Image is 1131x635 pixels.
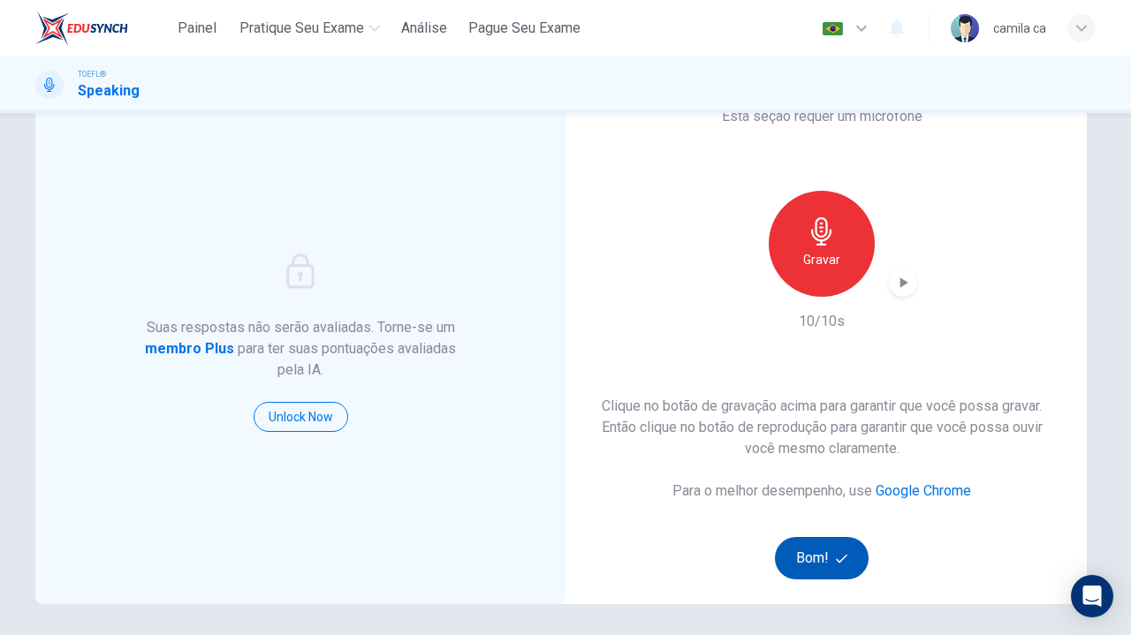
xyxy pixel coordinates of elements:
a: EduSynch logo [35,11,169,46]
img: pt [822,22,844,35]
strong: membro Plus [145,340,234,357]
a: Google Chrome [876,482,971,499]
button: Gravar [769,191,875,297]
h6: Clique no botão de gravação acima para garantir que você possa gravar. Então clique no botão de r... [585,396,1059,459]
div: camila ca [993,18,1046,39]
div: Open Intercom Messenger [1071,575,1113,617]
button: Pague Seu Exame [461,12,588,44]
button: Unlock Now [254,402,348,432]
img: EduSynch logo [35,11,128,46]
h6: Para o melhor desempenho, use [672,480,971,502]
h1: Speaking [78,80,140,102]
h6: Esta seção requer um microfone [722,106,922,127]
h6: Suas respostas não serão avaliadas. Torne-se um para ter suas pontuações avaliadas pela IA. [141,317,460,381]
span: Pratique seu exame [239,18,364,39]
button: Bom! [775,537,869,579]
img: Profile picture [951,14,979,42]
button: Pratique seu exame [232,12,387,44]
span: Pague Seu Exame [468,18,581,39]
span: TOEFL® [78,68,106,80]
h6: 10/10s [799,311,845,332]
button: Painel [169,12,225,44]
span: Análise [401,18,447,39]
h6: Gravar [803,249,840,270]
button: Análise [394,12,454,44]
span: Painel [178,18,216,39]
